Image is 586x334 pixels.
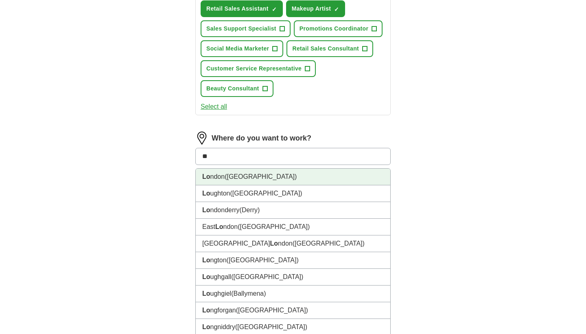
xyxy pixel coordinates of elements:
span: ([GEOGRAPHIC_DATA]) [225,173,297,180]
li: ndonderry [196,202,390,219]
span: Beauty Consultant [206,84,259,93]
li: ndon [196,169,390,185]
span: (Ballymena) [231,290,266,297]
span: ([GEOGRAPHIC_DATA]) [230,190,302,197]
strong: Lo [202,323,210,330]
button: Social Media Marketer [201,40,283,57]
strong: Lo [270,240,278,247]
strong: Lo [202,190,210,197]
button: Makeup Artist✓ [286,0,345,17]
strong: Lo [202,173,210,180]
strong: Lo [202,257,210,264]
span: Social Media Marketer [206,44,269,53]
span: ([GEOGRAPHIC_DATA]) [238,223,310,230]
button: Beauty Consultant [201,80,273,97]
span: ([GEOGRAPHIC_DATA]) [236,307,308,314]
li: ughgiel [196,286,390,302]
li: ughgall [196,269,390,286]
span: Retail Sales Assistant [206,4,269,13]
span: Retail Sales Consultant [292,44,359,53]
span: (Derry) [240,207,260,213]
span: ([GEOGRAPHIC_DATA]) [227,257,299,264]
img: location.png [195,132,208,145]
span: Promotions Coordinator [300,24,368,33]
button: Retail Sales Consultant [286,40,373,57]
span: ✓ [272,6,277,13]
span: ([GEOGRAPHIC_DATA]) [231,273,303,280]
li: ughton [196,185,390,202]
button: Customer Service Representative [201,60,316,77]
li: East ndon [196,219,390,235]
span: Sales Support Specialist [206,24,276,33]
button: Select all [201,102,227,112]
li: ngton [196,252,390,269]
button: Retail Sales Assistant✓ [201,0,283,17]
button: Sales Support Specialist [201,20,291,37]
span: ✓ [334,6,339,13]
span: Makeup Artist [292,4,331,13]
strong: Lo [202,307,210,314]
li: ngforgan [196,302,390,319]
strong: Lo [202,290,210,297]
strong: Lo [202,207,210,213]
li: [GEOGRAPHIC_DATA] ndon [196,235,390,252]
button: Promotions Coordinator [294,20,383,37]
span: Customer Service Representative [206,64,302,73]
label: Where do you want to work? [212,133,311,144]
span: ([GEOGRAPHIC_DATA]) [293,240,365,247]
strong: Lo [202,273,210,280]
span: ([GEOGRAPHIC_DATA]) [235,323,307,330]
strong: Lo [215,223,223,230]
